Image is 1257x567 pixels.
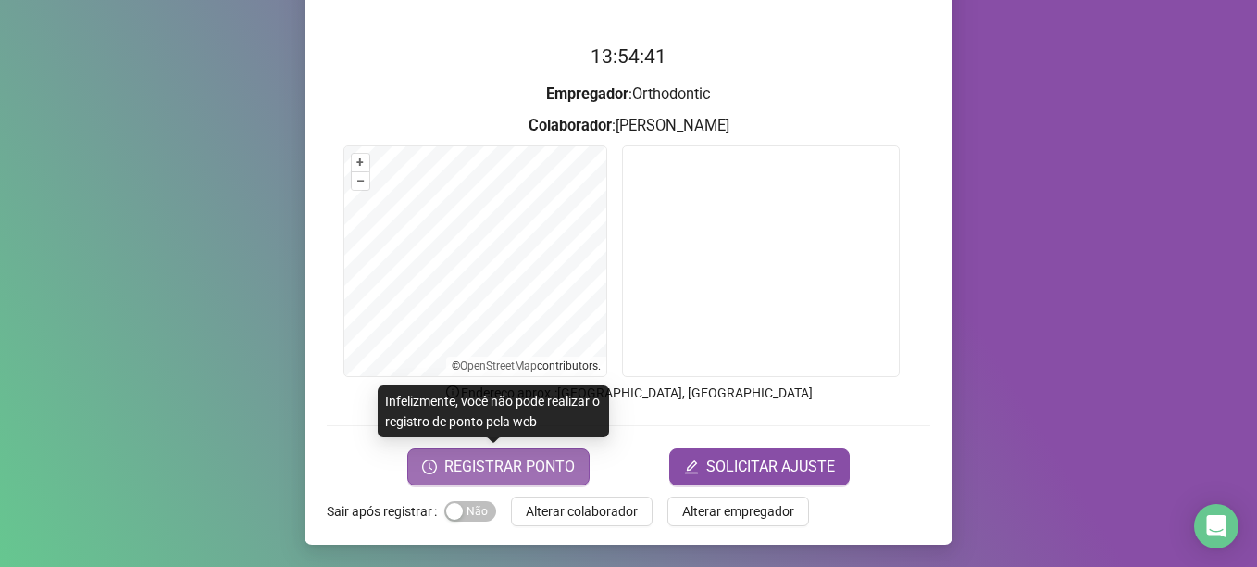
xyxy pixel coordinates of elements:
strong: Colaborador [529,117,612,134]
a: OpenStreetMap [460,359,537,372]
button: REGISTRAR PONTO [407,448,590,485]
button: Alterar empregador [667,497,809,526]
button: + [352,154,369,171]
li: © contributors. [452,359,601,372]
button: – [352,172,369,190]
span: edit [684,460,699,474]
button: editSOLICITAR AJUSTE [669,448,850,485]
span: info-circle [444,384,461,400]
h3: : Orthodontic [327,82,930,107]
h3: : [PERSON_NAME] [327,114,930,138]
label: Sair após registrar [327,497,444,526]
span: REGISTRAR PONTO [444,456,575,478]
div: Infelizmente, você não pode realizar o registro de ponto pela web [378,385,609,437]
span: SOLICITAR AJUSTE [706,456,835,478]
time: 13:54:41 [591,45,666,68]
span: Alterar empregador [682,501,794,522]
div: Open Intercom Messenger [1194,504,1238,548]
span: Alterar colaborador [526,501,638,522]
strong: Empregador [546,85,628,103]
button: Alterar colaborador [511,497,653,526]
p: Endereço aprox. : [GEOGRAPHIC_DATA], [GEOGRAPHIC_DATA] [327,383,930,403]
span: clock-circle [422,460,437,474]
